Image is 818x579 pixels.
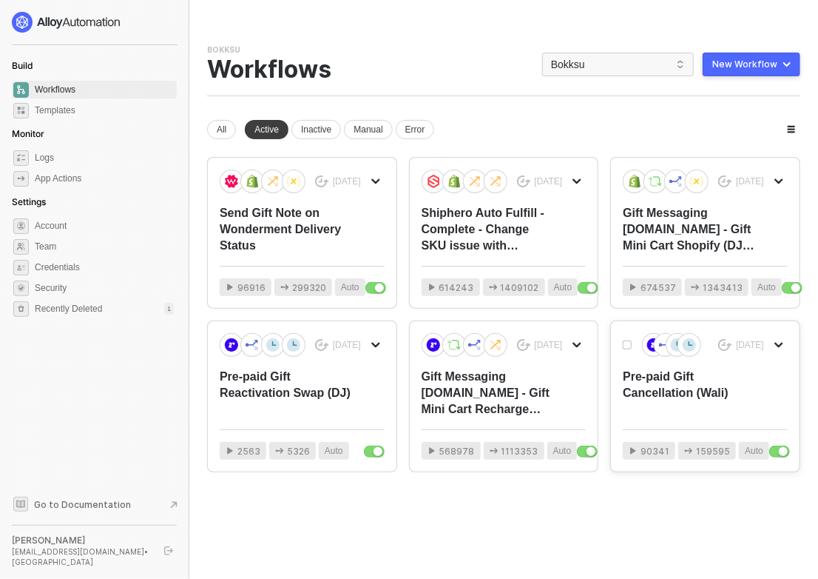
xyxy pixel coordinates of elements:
[315,175,329,188] span: icon-success-page
[12,535,151,546] div: [PERSON_NAME]
[13,218,29,234] span: settings
[35,149,174,167] span: Logs
[684,446,693,455] span: icon-app-actions
[266,175,280,188] img: icon
[623,205,754,254] div: Gift Messaging [DOMAIN_NAME] - Gift Mini Cart Shopify (DJ) with SMTP
[35,173,81,185] div: App Actions
[468,338,481,352] img: icon
[220,369,351,418] div: Pre-paid Gift Reactivation Swap (DJ)
[166,498,181,512] span: document-arrow
[736,339,764,352] div: [DATE]
[690,175,703,188] img: icon
[439,281,474,295] span: 614243
[13,301,29,317] span: settings
[246,338,259,352] img: icon
[371,177,380,186] span: icon-arrow-down
[757,281,776,295] span: Auto
[237,281,266,295] span: 96916
[35,217,174,235] span: Account
[439,444,475,458] span: 568978
[501,444,538,458] span: 1113353
[12,495,178,513] a: Knowledge Base
[489,175,502,188] img: icon
[551,53,685,76] span: Bokksu
[35,101,174,119] span: Templates
[344,120,392,139] div: Manual
[628,175,641,188] img: icon
[774,177,783,186] span: icon-arrow-down
[220,205,351,254] div: Send Gift Note on Wonderment Delivery Status
[572,341,581,349] span: icon-arrow-down
[207,120,236,139] div: All
[703,53,800,76] button: New Workflow
[718,339,732,352] span: icon-success-page
[774,341,783,349] span: icon-arrow-down
[427,175,440,188] img: icon
[245,120,288,139] div: Active
[12,12,121,33] img: logo
[718,175,732,188] span: icon-success-page
[35,303,102,315] span: Recently Deleted
[12,12,177,33] a: logo
[280,283,289,292] span: icon-app-actions
[292,281,326,295] span: 299320
[12,196,46,207] span: Settings
[12,128,44,139] span: Monitor
[659,338,672,352] img: icon
[291,120,341,139] div: Inactive
[13,260,29,275] span: credentials
[422,369,553,418] div: Gift Messaging [DOMAIN_NAME] - Gift Mini Cart Recharge (DJ) with SMTP w Sub Count
[647,338,660,352] img: icon
[325,444,343,458] span: Auto
[237,444,260,458] span: 2563
[696,444,730,458] span: 159595
[12,60,33,71] span: Build
[13,82,29,98] span: dashboard
[623,369,754,418] div: Pre-paid Gift Cancellation (Wali)
[489,338,502,352] img: icon
[13,497,28,512] span: documentation
[649,175,662,188] img: icon
[207,44,240,56] div: Bokksu
[13,103,29,118] span: marketplace
[164,303,174,315] div: 1
[489,283,498,292] span: icon-app-actions
[225,338,238,352] img: icon
[422,205,553,254] div: Shiphero Auto Fulfill - Complete - Change SKU issue with Shiphero
[12,546,151,567] div: [EMAIL_ADDRESS][DOMAIN_NAME] • [GEOGRAPHIC_DATA]
[333,175,361,188] div: [DATE]
[13,239,29,255] span: team
[341,281,359,295] span: Auto
[535,339,563,352] div: [DATE]
[287,175,300,188] img: icon
[34,498,131,511] span: Go to Documentation
[712,58,777,70] div: New Workflow
[468,175,481,188] img: icon
[745,444,763,458] span: Auto
[572,177,581,186] span: icon-arrow-down
[35,81,174,98] span: Workflows
[35,258,174,276] span: Credentials
[501,281,539,295] span: 1409102
[671,338,684,352] img: icon
[703,281,743,295] span: 1343413
[371,341,380,349] span: icon-arrow-down
[246,175,259,188] img: icon
[553,444,572,458] span: Auto
[736,175,764,188] div: [DATE]
[691,283,700,292] span: icon-app-actions
[13,281,29,296] span: security
[35,279,174,297] span: Security
[669,175,683,188] img: icon
[517,175,531,188] span: icon-success-page
[164,546,173,555] span: logout
[447,175,461,188] img: icon
[640,281,676,295] span: 674537
[640,444,669,458] span: 90341
[683,338,696,352] img: icon
[517,339,531,352] span: icon-success-page
[535,175,563,188] div: [DATE]
[554,281,572,295] span: Auto
[333,339,361,352] div: [DATE]
[266,338,280,352] img: icon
